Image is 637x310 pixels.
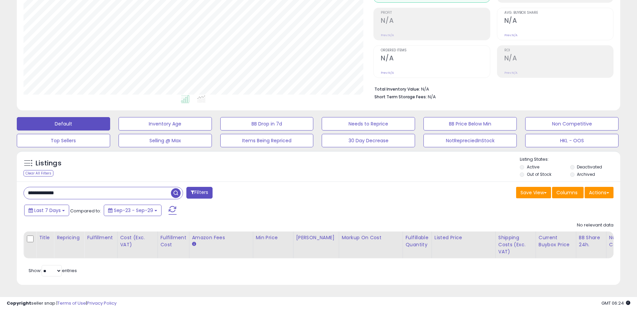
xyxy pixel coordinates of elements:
[435,234,493,241] div: Listed Price
[374,94,427,100] b: Short Term Storage Fees:
[577,171,595,177] label: Archived
[504,71,517,75] small: Prev: N/A
[119,117,212,131] button: Inventory Age
[609,234,634,248] div: Num of Comp.
[381,17,490,26] h2: N/A
[24,170,53,176] div: Clear All Filters
[342,234,400,241] div: Markup on Cost
[556,189,578,196] span: Columns
[539,234,573,248] div: Current Buybox Price
[406,234,429,248] div: Fulfillable Quantity
[104,205,162,216] button: Sep-23 - Sep-29
[114,207,153,214] span: Sep-23 - Sep-29
[256,234,290,241] div: Min Price
[57,300,86,306] a: Terms of Use
[552,187,584,198] button: Columns
[428,94,436,100] span: N/A
[57,234,81,241] div: Repricing
[119,134,212,147] button: Selling @ Max
[220,134,314,147] button: Items Being Repriced
[296,234,336,241] div: [PERSON_NAME]
[601,300,630,306] span: 2025-10-7 06:24 GMT
[525,117,619,131] button: Non Competitive
[520,156,620,163] p: Listing States:
[17,134,110,147] button: Top Sellers
[87,300,117,306] a: Privacy Policy
[504,11,613,15] span: Avg. Buybox Share
[7,300,117,307] div: seller snap | |
[579,234,603,248] div: BB Share 24h.
[220,117,314,131] button: BB Drop in 7d
[374,85,608,93] li: N/A
[381,49,490,52] span: Ordered Items
[186,187,213,199] button: Filters
[423,134,517,147] button: NotRepreciedInStock
[585,187,613,198] button: Actions
[381,54,490,63] h2: N/A
[36,159,61,168] h5: Listings
[498,234,533,255] div: Shipping Costs (Exc. VAT)
[527,164,539,170] label: Active
[29,267,77,274] span: Show: entries
[527,171,551,177] label: Out of Stock
[7,300,31,306] strong: Copyright
[322,134,415,147] button: 30 Day Decrease
[381,33,394,37] small: Prev: N/A
[34,207,61,214] span: Last 7 Days
[322,117,415,131] button: Needs to Reprice
[423,117,517,131] button: BB Price Below Min
[577,222,613,228] div: No relevant data
[192,234,250,241] div: Amazon Fees
[161,234,186,248] div: Fulfillment Cost
[374,86,420,92] b: Total Inventory Value:
[504,17,613,26] h2: N/A
[504,54,613,63] h2: N/A
[577,164,602,170] label: Deactivated
[381,71,394,75] small: Prev: N/A
[39,234,51,241] div: Title
[525,134,619,147] button: HKL - OOS
[70,208,101,214] span: Compared to:
[504,33,517,37] small: Prev: N/A
[24,205,69,216] button: Last 7 Days
[516,187,551,198] button: Save View
[87,234,114,241] div: Fulfillment
[339,231,403,258] th: The percentage added to the cost of goods (COGS) that forms the calculator for Min & Max prices.
[381,11,490,15] span: Profit
[192,241,196,247] small: Amazon Fees.
[504,49,613,52] span: ROI
[120,234,155,248] div: Cost (Exc. VAT)
[17,117,110,131] button: Default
